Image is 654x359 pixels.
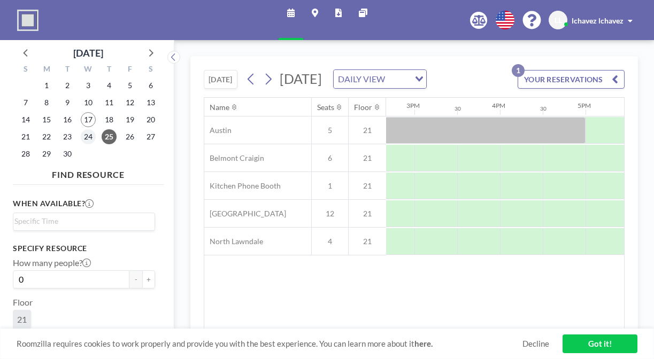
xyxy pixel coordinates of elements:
[143,95,158,110] span: Saturday, September 13, 2025
[81,112,96,127] span: Wednesday, September 17, 2025
[14,215,149,227] input: Search for option
[81,95,96,110] span: Wednesday, September 10, 2025
[129,270,142,288] button: -
[39,129,54,144] span: Monday, September 22, 2025
[312,126,348,135] span: 5
[336,72,387,86] span: DAILY VIEW
[414,339,433,348] a: here.
[204,153,264,163] span: Belmont Craigin
[578,102,591,110] div: 5PM
[119,63,140,77] div: F
[60,78,75,93] span: Tuesday, September 2, 2025
[60,112,75,127] span: Tuesday, September 16, 2025
[81,78,96,93] span: Wednesday, September 3, 2025
[210,103,229,112] div: Name
[204,209,286,218] span: [GEOGRAPHIC_DATA]
[522,339,549,349] a: Decline
[102,112,117,127] span: Thursday, September 18, 2025
[36,63,57,77] div: M
[16,63,36,77] div: S
[143,112,158,127] span: Saturday, September 20, 2025
[122,95,137,110] span: Friday, September 12, 2025
[492,102,505,110] div: 4PM
[354,103,372,112] div: Floor
[98,63,119,77] div: T
[142,270,155,288] button: +
[18,129,33,144] span: Sunday, September 21, 2025
[81,129,96,144] span: Wednesday, September 24, 2025
[39,112,54,127] span: Monday, September 15, 2025
[39,95,54,110] span: Monday, September 8, 2025
[78,63,99,77] div: W
[334,70,426,88] div: Search for option
[13,165,164,180] h4: FIND RESOURCE
[406,102,420,110] div: 3PM
[455,105,461,112] div: 30
[122,78,137,93] span: Friday, September 5, 2025
[349,237,386,246] span: 21
[102,95,117,110] span: Thursday, September 11, 2025
[204,70,237,89] button: [DATE]
[312,209,348,218] span: 12
[388,72,409,86] input: Search for option
[204,126,232,135] span: Austin
[555,15,562,25] span: LL
[60,129,75,144] span: Tuesday, September 23, 2025
[518,70,625,89] button: YOUR RESERVATIONS1
[317,103,334,112] div: Seats
[18,146,33,161] span: Sunday, September 28, 2025
[312,237,348,246] span: 4
[13,213,155,229] div: Search for option
[280,71,322,87] span: [DATE]
[204,237,263,246] span: North Lawndale
[60,95,75,110] span: Tuesday, September 9, 2025
[563,334,637,353] a: Got it!
[39,78,54,93] span: Monday, September 1, 2025
[572,16,624,25] span: lchavez lchavez
[102,78,117,93] span: Thursday, September 4, 2025
[312,153,348,163] span: 6
[17,339,522,349] span: Roomzilla requires cookies to work properly and provide you with the best experience. You can lea...
[512,64,525,77] p: 1
[540,105,547,112] div: 30
[349,153,386,163] span: 21
[122,129,137,144] span: Friday, September 26, 2025
[204,181,281,191] span: Kitchen Phone Booth
[143,78,158,93] span: Saturday, September 6, 2025
[39,146,54,161] span: Monday, September 29, 2025
[13,244,155,253] h3: Specify resource
[349,209,386,218] span: 21
[17,314,27,325] span: 21
[17,10,39,31] img: organization-logo
[312,181,348,191] span: 1
[18,112,33,127] span: Sunday, September 14, 2025
[13,257,91,268] label: How many people?
[349,126,386,135] span: 21
[140,63,161,77] div: S
[57,63,78,77] div: T
[102,129,117,144] span: Thursday, September 25, 2025
[122,112,137,127] span: Friday, September 19, 2025
[18,95,33,110] span: Sunday, September 7, 2025
[349,181,386,191] span: 21
[13,297,33,308] label: Floor
[143,129,158,144] span: Saturday, September 27, 2025
[73,45,103,60] div: [DATE]
[60,146,75,161] span: Tuesday, September 30, 2025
